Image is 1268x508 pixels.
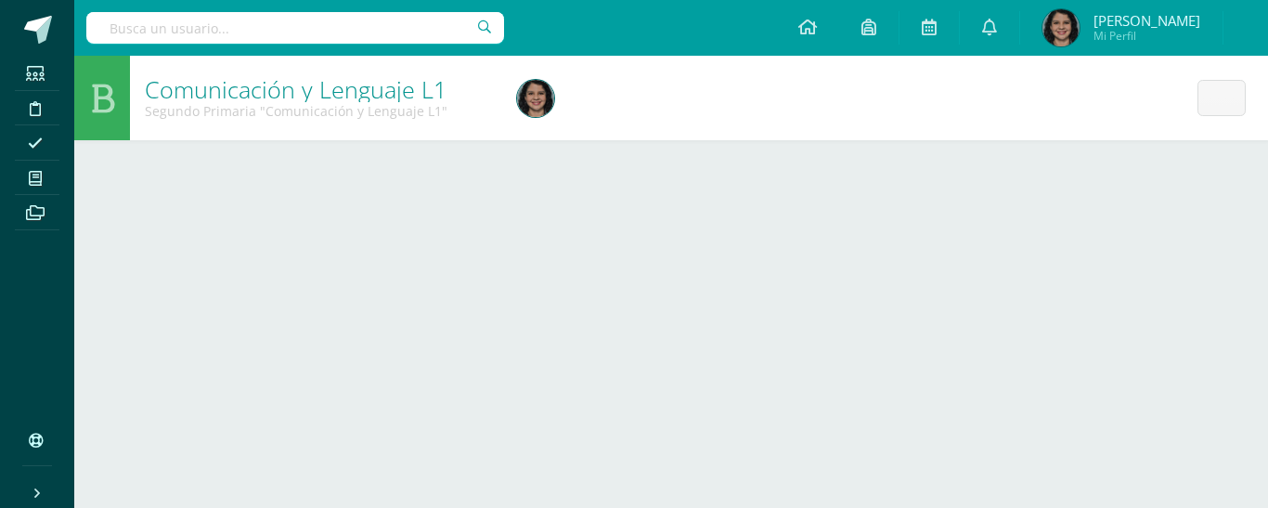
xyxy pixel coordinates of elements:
img: d4e8f67989829fd83a261e7783e73213.png [517,80,554,117]
span: [PERSON_NAME] [1093,11,1200,30]
input: Busca un usuario... [86,12,504,44]
h1: Comunicación y Lenguaje L1 [145,76,495,102]
a: Comunicación y Lenguaje L1 [145,73,446,105]
img: d4e8f67989829fd83a261e7783e73213.png [1042,9,1080,46]
span: Mi Perfil [1093,28,1200,44]
div: Segundo Primaria 'Comunicación y Lenguaje L1' [145,102,495,120]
